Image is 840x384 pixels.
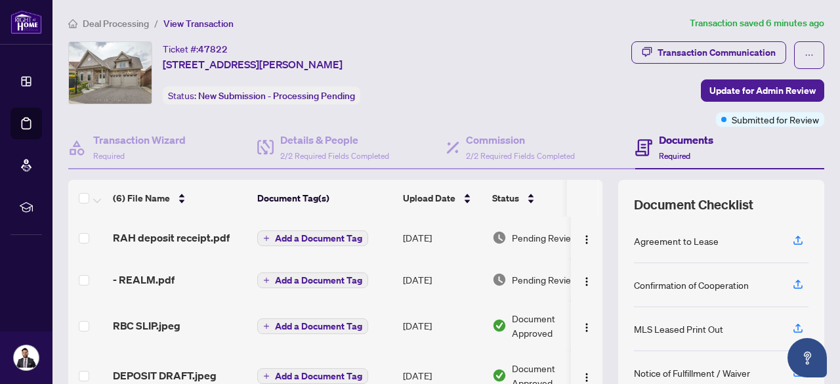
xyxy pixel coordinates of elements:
[398,217,487,259] td: [DATE]
[690,16,824,31] article: Transaction saved 6 minutes ago
[198,43,228,55] span: 47822
[257,368,368,384] button: Add a Document Tag
[581,276,592,287] img: Logo
[492,191,519,205] span: Status
[581,234,592,245] img: Logo
[280,151,389,161] span: 2/2 Required Fields Completed
[709,80,816,101] span: Update for Admin Review
[631,41,786,64] button: Transaction Communication
[581,372,592,383] img: Logo
[512,311,593,340] span: Document Approved
[487,180,598,217] th: Status
[634,234,719,248] div: Agreement to Lease
[113,318,180,333] span: RBC SLIP.jpeg
[492,230,507,245] img: Document Status
[634,196,753,214] span: Document Checklist
[576,269,597,290] button: Logo
[113,272,175,288] span: - REALM.pdf
[581,322,592,333] img: Logo
[398,180,487,217] th: Upload Date
[492,318,507,333] img: Document Status
[257,318,368,335] button: Add a Document Tag
[275,276,362,285] span: Add a Document Tag
[275,372,362,381] span: Add a Document Tag
[263,235,270,242] span: plus
[108,180,252,217] th: (6) File Name
[576,315,597,336] button: Logo
[68,19,77,28] span: home
[576,227,597,248] button: Logo
[701,79,824,102] button: Update for Admin Review
[398,259,487,301] td: [DATE]
[257,230,368,246] button: Add a Document Tag
[163,56,343,72] span: [STREET_ADDRESS][PERSON_NAME]
[634,366,750,380] div: Notice of Fulfillment / Waiver
[492,272,507,287] img: Document Status
[512,230,577,245] span: Pending Review
[14,345,39,370] img: Profile Icon
[93,132,186,148] h4: Transaction Wizard
[280,132,389,148] h4: Details & People
[257,272,368,288] button: Add a Document Tag
[113,368,217,383] span: DEPOSIT DRAFT.jpeg
[732,112,819,127] span: Submitted for Review
[403,191,455,205] span: Upload Date
[257,272,368,289] button: Add a Document Tag
[275,322,362,331] span: Add a Document Tag
[163,41,228,56] div: Ticket #:
[466,151,575,161] span: 2/2 Required Fields Completed
[198,90,355,102] span: New Submission - Processing Pending
[113,191,170,205] span: (6) File Name
[263,323,270,330] span: plus
[69,42,152,104] img: IMG-S12307552_1.jpg
[257,230,368,247] button: Add a Document Tag
[805,51,814,60] span: ellipsis
[83,18,149,30] span: Deal Processing
[492,368,507,383] img: Document Status
[658,42,776,63] div: Transaction Communication
[113,230,230,245] span: RAH deposit receipt.pdf
[787,338,827,377] button: Open asap
[466,132,575,148] h4: Commission
[10,10,42,34] img: logo
[257,318,368,334] button: Add a Document Tag
[154,16,158,31] li: /
[659,151,690,161] span: Required
[263,277,270,284] span: plus
[512,272,577,287] span: Pending Review
[659,132,713,148] h4: Documents
[163,87,360,104] div: Status:
[398,301,487,351] td: [DATE]
[93,151,125,161] span: Required
[263,373,270,379] span: plus
[275,234,362,243] span: Add a Document Tag
[252,180,398,217] th: Document Tag(s)
[163,18,234,30] span: View Transaction
[634,322,723,336] div: MLS Leased Print Out
[634,278,749,292] div: Confirmation of Cooperation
